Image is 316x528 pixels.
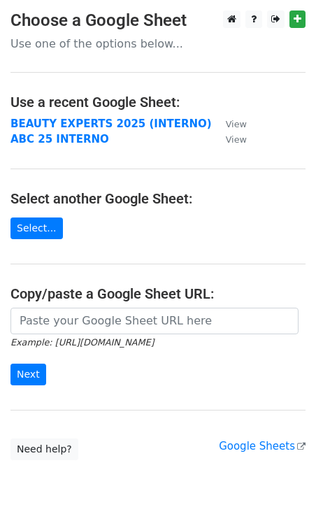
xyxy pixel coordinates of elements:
a: ABC 25 INTERNO [10,133,109,145]
h3: Choose a Google Sheet [10,10,306,31]
a: View [212,117,247,130]
input: Paste your Google Sheet URL here [10,308,299,334]
p: Use one of the options below... [10,36,306,51]
small: Example: [URL][DOMAIN_NAME] [10,337,154,348]
a: BEAUTY EXPERTS 2025 (INTERNO) [10,117,212,130]
a: Select... [10,217,63,239]
a: Need help? [10,438,78,460]
small: View [226,134,247,145]
h4: Copy/paste a Google Sheet URL: [10,285,306,302]
a: Google Sheets [219,440,306,452]
h4: Use a recent Google Sheet: [10,94,306,110]
input: Next [10,364,46,385]
h4: Select another Google Sheet: [10,190,306,207]
small: View [226,119,247,129]
a: View [212,133,247,145]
